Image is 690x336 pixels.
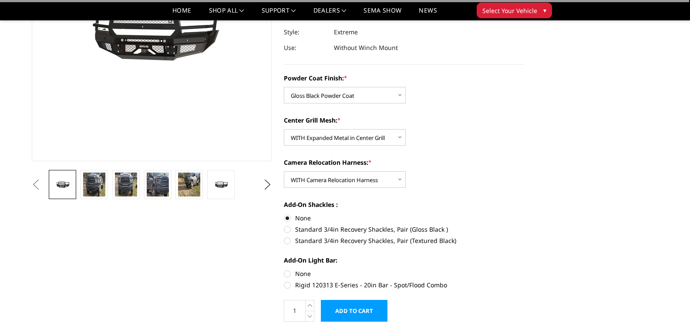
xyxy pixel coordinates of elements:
[482,6,537,15] span: Select Your Vehicle
[543,6,546,15] span: ▾
[334,40,398,56] dd: Without Winch Mount
[147,173,169,196] img: 2019-2025 Ram 4500-5500 - FT Series - Extreme Front Bumper
[284,200,524,209] label: Add-On Shackles :
[477,3,552,18] button: Select Your Vehicle
[284,158,524,167] label: Camera Relocation Harness:
[172,7,191,20] a: Home
[284,73,524,83] label: Powder Coat Finish:
[284,116,524,125] label: Center Grill Mesh:
[261,178,274,191] button: Next
[284,24,327,40] dt: Style:
[419,7,437,20] a: News
[30,178,43,191] button: Previous
[321,300,387,322] input: Add to Cart
[284,213,524,223] label: None
[83,173,105,196] img: 2019-2025 Ram 4500-5500 - FT Series - Extreme Front Bumper
[364,7,401,20] a: SEMA Show
[178,173,200,196] img: 2019-2025 Ram 4500-5500 - FT Series - Extreme Front Bumper
[284,269,524,278] label: None
[284,256,524,265] label: Add-On Light Bar:
[284,236,524,245] label: Standard 3/4in Recovery Shackles, Pair (Textured Black)
[284,280,524,289] label: Rigid 120313 E-Series - 20in Bar - Spot/Flood Combo
[209,7,244,20] a: shop all
[115,173,137,196] img: 2019-2025 Ram 4500-5500 - FT Series - Extreme Front Bumper
[334,24,358,40] dd: Extreme
[210,179,232,190] img: 2019-2025 Ram 4500-5500 - FT Series - Extreme Front Bumper
[313,7,347,20] a: Dealers
[284,225,524,234] label: Standard 3/4in Recovery Shackles, Pair (Gloss Black )
[284,40,327,56] dt: Use:
[262,7,296,20] a: Support
[646,294,690,336] iframe: Chat Widget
